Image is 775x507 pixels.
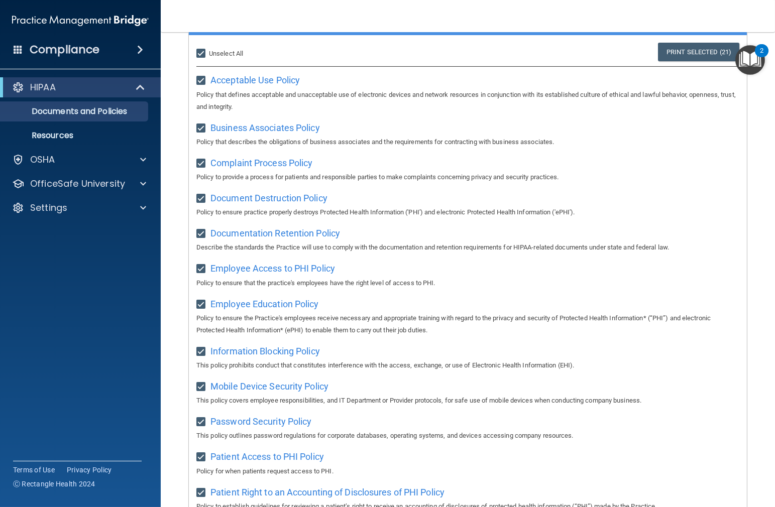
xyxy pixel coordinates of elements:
span: Complaint Process Policy [210,158,312,168]
p: Policy that describes the obligations of business associates and the requirements for contracting... [196,136,739,148]
h4: Compliance [30,43,99,57]
a: OSHA [12,154,146,166]
a: Settings [12,202,146,214]
p: Policy to ensure the Practice's employees receive necessary and appropriate training with regard ... [196,312,739,336]
div: 2 [760,51,763,64]
p: OfficeSafe University [30,178,125,190]
a: Privacy Policy [67,465,112,475]
p: Policy to ensure that the practice's employees have the right level of access to PHI. [196,277,739,289]
span: Acceptable Use Policy [210,75,300,85]
span: Mobile Device Security Policy [210,381,328,392]
span: Password Security Policy [210,416,311,427]
span: Business Associates Policy [210,122,320,133]
img: PMB logo [12,11,149,31]
p: This policy prohibits conduct that constitutes interference with the access, exchange, or use of ... [196,359,739,371]
a: HIPAA [12,81,146,93]
p: Resources [7,131,144,141]
span: Patient Access to PHI Policy [210,451,324,462]
p: This policy covers employee responsibilities, and IT Department or Provider protocols, for safe u... [196,395,739,407]
p: HIPAA [30,81,56,93]
p: Documents and Policies [7,106,144,116]
span: Employee Education Policy [210,299,319,309]
span: Ⓒ Rectangle Health 2024 [13,479,95,489]
p: OSHA [30,154,55,166]
span: Patient Right to an Accounting of Disclosures of PHI Policy [210,487,445,497]
span: Information Blocking Policy [210,346,320,356]
button: Open Resource Center, 2 new notifications [735,45,765,75]
a: Terms of Use [13,465,55,475]
p: Describe the standards the Practice will use to comply with the documentation and retention requi... [196,241,739,253]
input: Unselect All [196,50,208,58]
a: Print Selected (21) [658,43,739,61]
p: Policy that defines acceptable and unacceptable use of electronic devices and network resources i... [196,89,739,113]
p: Policy for when patients request access to PHI. [196,465,739,477]
span: Employee Access to PHI Policy [210,263,335,274]
p: Settings [30,202,67,214]
span: Unselect All [209,50,243,57]
span: Document Destruction Policy [210,193,327,203]
span: Documentation Retention Policy [210,228,340,238]
p: This policy outlines password regulations for corporate databases, operating systems, and devices... [196,430,739,442]
p: Policy to provide a process for patients and responsible parties to make complaints concerning pr... [196,171,739,183]
a: OfficeSafe University [12,178,146,190]
iframe: Drift Widget Chat Controller [725,438,763,476]
p: Policy to ensure practice properly destroys Protected Health Information ('PHI') and electronic P... [196,206,739,218]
